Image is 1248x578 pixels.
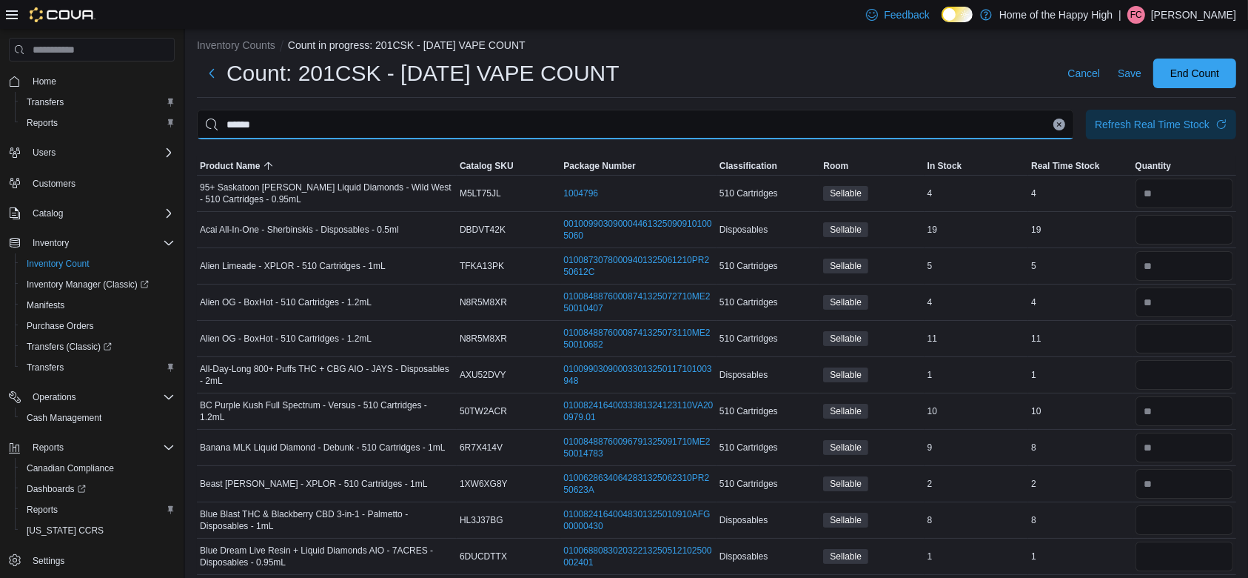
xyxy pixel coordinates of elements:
[563,472,714,496] a: 01006286340642831325062310PR250623A
[200,545,454,568] span: Blue Dream Live Resin + Liquid Diamonds AIO - 7ACRES - Disposables - 0.95mL
[27,412,101,424] span: Cash Management
[925,185,1028,202] div: 4
[3,70,181,92] button: Home
[1133,157,1236,175] button: Quantity
[21,359,175,376] span: Transfers
[925,366,1028,384] div: 1
[460,260,504,272] span: TFKA13PK
[15,499,181,520] button: Reports
[1170,66,1219,81] span: End Count
[33,442,64,454] span: Reports
[1061,59,1106,88] button: Cancel
[21,338,175,356] span: Transfers (Classic)
[823,440,868,455] span: Sellable
[27,439,70,456] button: Reports
[457,157,560,175] button: Catalog SKU
[15,113,181,133] button: Reports
[21,409,107,427] a: Cash Management
[21,255,95,273] a: Inventory Count
[27,362,64,373] span: Transfers
[719,333,778,345] span: 510 Cartridges
[21,317,175,335] span: Purchase Orders
[563,187,598,199] a: 1004796
[27,144,61,162] button: Users
[27,205,69,222] button: Catalog
[21,480,92,498] a: Dashboards
[925,330,1028,348] div: 11
[925,293,1028,311] div: 4
[823,259,868,273] span: Sellable
[27,551,175,570] span: Settings
[719,551,768,562] span: Disposables
[200,478,427,490] span: Beast [PERSON_NAME] - XPLOR - 510 Cartridges - 1mL
[1130,6,1142,24] span: FC
[197,110,1074,139] input: This is a search bar. After typing your query, hit enter to filter the results lower in the page.
[560,157,717,175] button: Package Number
[27,234,75,252] button: Inventory
[823,222,868,237] span: Sellable
[197,38,1236,56] nav: An example of EuiBreadcrumbs
[27,299,64,311] span: Manifests
[3,550,181,571] button: Settings
[830,405,862,418] span: Sellable
[21,501,64,519] a: Reports
[830,550,862,563] span: Sellable
[200,296,372,308] span: Alien OG - BoxHot - 510 Cartridges - 1.2mL
[460,551,507,562] span: 6DUCDTTX
[823,368,868,382] span: Sellable
[460,369,506,381] span: AXU52DVY
[823,186,868,201] span: Sellable
[460,160,514,172] span: Catalog SKU
[200,508,454,532] span: Blue Blast THC & Blackberry CBD 3-in-1 - Palmetto - Disposables - 1mL
[1118,66,1141,81] span: Save
[21,338,118,356] a: Transfers (Classic)
[33,207,63,219] span: Catalog
[15,357,181,378] button: Transfers
[1127,6,1145,24] div: Fiona Corney
[719,260,778,272] span: 510 Cartridges
[33,76,56,87] span: Home
[460,442,503,454] span: 6R7X414V
[719,442,778,454] span: 510 Cartridges
[925,475,1028,493] div: 2
[830,477,862,491] span: Sellable
[1118,6,1121,24] p: |
[200,363,454,387] span: All-Day-Long 800+ Puffs THC + CBG AIO - JAYS - Disposables - 2mL
[21,359,70,376] a: Transfers
[719,296,778,308] span: 510 Cartridges
[27,96,64,108] span: Transfers
[200,160,260,172] span: Product Name
[27,483,86,495] span: Dashboards
[830,441,862,454] span: Sellable
[21,459,175,477] span: Canadian Compliance
[823,549,868,564] span: Sellable
[200,442,446,454] span: Banana MLK Liquid Diamond - Debunk - 510 Cartridges - 1mL
[719,405,778,417] span: 510 Cartridges
[21,296,175,314] span: Manifests
[719,514,768,526] span: Disposables
[21,114,64,132] a: Reports
[33,178,76,190] span: Customers
[460,514,503,526] span: HL3J37BG
[3,172,181,193] button: Customers
[33,237,69,249] span: Inventory
[1028,366,1132,384] div: 1
[823,160,848,172] span: Room
[1028,548,1132,565] div: 1
[27,388,82,406] button: Operations
[823,513,868,528] span: Sellable
[823,295,868,310] span: Sellable
[15,408,181,428] button: Cash Management
[27,258,90,270] span: Inventory Count
[27,205,175,222] span: Catalog
[27,439,175,456] span: Reports
[925,439,1028,456] div: 9
[15,520,181,541] button: [US_STATE] CCRS
[21,255,175,273] span: Inventory Count
[925,157,1028,175] button: In Stock
[27,175,81,193] a: Customers
[21,522,175,539] span: Washington CCRS
[1028,221,1132,239] div: 19
[1095,117,1210,132] div: Refresh Real Time Stock
[460,187,501,199] span: M5LT75JL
